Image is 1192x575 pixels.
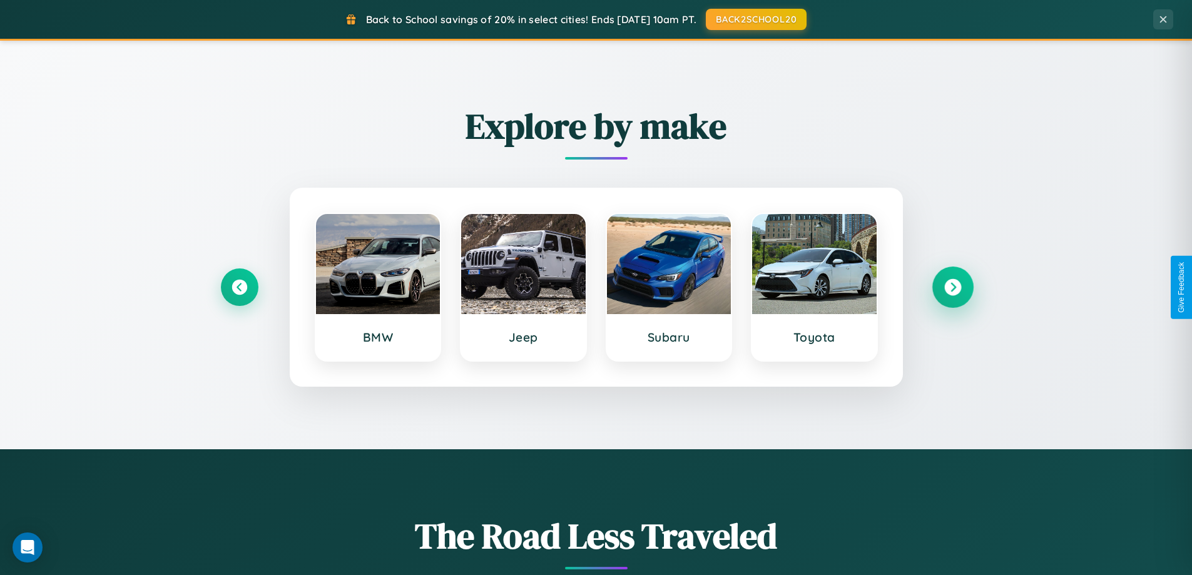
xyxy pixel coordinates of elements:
h3: Jeep [474,330,573,345]
div: Give Feedback [1177,262,1186,313]
h3: BMW [329,330,428,345]
h1: The Road Less Traveled [221,512,972,560]
div: Open Intercom Messenger [13,532,43,562]
h3: Toyota [765,330,864,345]
h3: Subaru [619,330,719,345]
button: BACK2SCHOOL20 [706,9,807,30]
h2: Explore by make [221,102,972,150]
span: Back to School savings of 20% in select cities! Ends [DATE] 10am PT. [366,13,696,26]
